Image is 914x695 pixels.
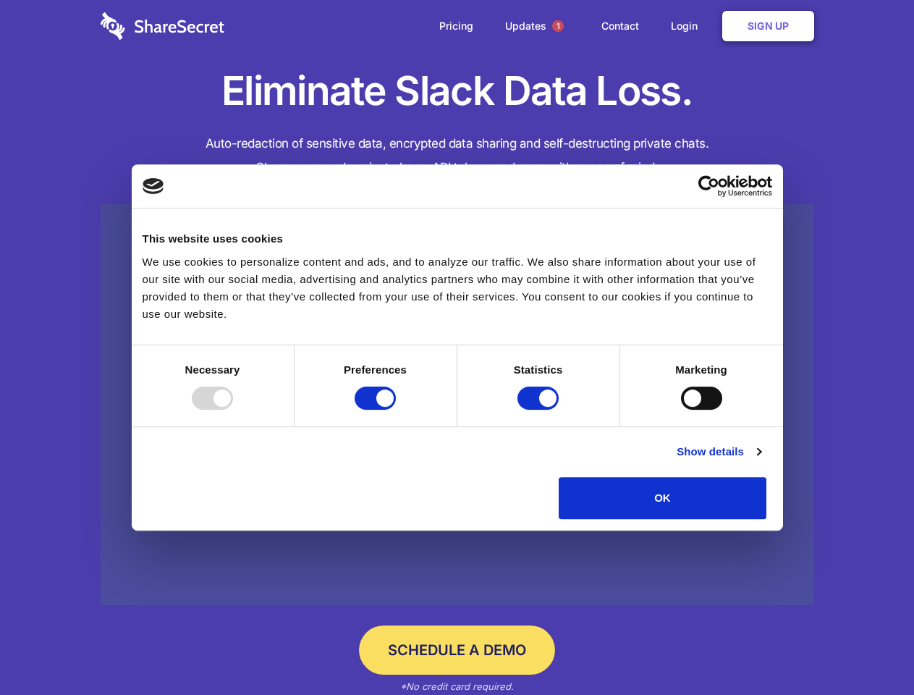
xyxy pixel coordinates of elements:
strong: Necessary [185,363,240,376]
strong: Preferences [344,363,407,376]
h4: Auto-redaction of sensitive data, encrypted data sharing and self-destructing private chats. Shar... [101,132,814,180]
a: Schedule a Demo [359,625,555,675]
div: This website uses cookies [143,230,772,248]
a: Show details [677,443,761,460]
a: Login [656,4,719,49]
span: 1 [552,20,564,32]
a: Usercentrics Cookiebot - opens in a new window [646,175,772,197]
em: *No credit card required. [400,681,514,692]
a: Sign Up [722,11,814,41]
img: logo-wordmark-white-trans-d4663122ce5f474addd5e946df7df03e33cb6a1c49d2221995e7729f52c070b2.svg [101,12,224,40]
a: Wistia video thumbnail [101,204,814,606]
a: Pricing [425,4,488,49]
img: logo [143,178,164,194]
strong: Statistics [514,363,563,376]
button: OK [559,477,766,519]
div: We use cookies to personalize content and ads, and to analyze our traffic. We also share informat... [143,253,772,323]
h1: Eliminate Slack Data Loss. [101,65,814,117]
strong: Marketing [675,363,727,376]
a: Contact [587,4,653,49]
